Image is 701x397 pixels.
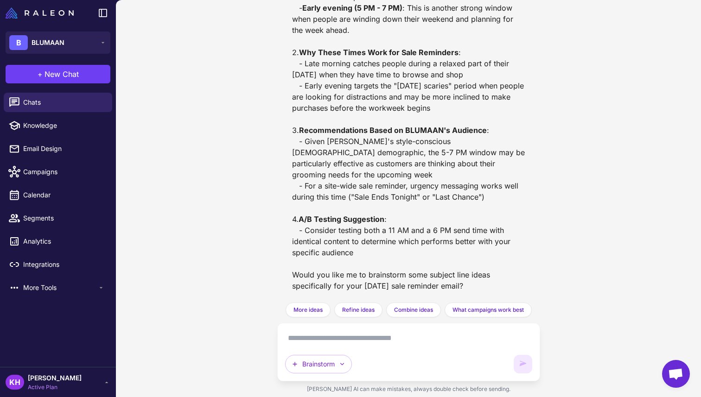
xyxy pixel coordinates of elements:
[299,126,487,135] strong: Recommendations Based on BLUMAAN's Audience
[23,167,105,177] span: Campaigns
[23,259,105,270] span: Integrations
[4,232,112,251] a: Analytics
[23,236,105,246] span: Analytics
[28,383,82,391] span: Active Plan
[23,283,97,293] span: More Tools
[662,360,690,388] a: Open chat
[45,69,79,80] span: New Chat
[277,381,540,397] div: [PERSON_NAME] AI can make mistakes, always double check before sending.
[23,190,105,200] span: Calendar
[342,306,375,314] span: Refine ideas
[4,162,112,182] a: Campaigns
[6,7,74,19] img: Raleon Logo
[23,120,105,131] span: Knowledge
[23,144,105,154] span: Email Design
[285,355,352,373] button: Brainstorm
[9,35,28,50] div: B
[28,373,82,383] span: [PERSON_NAME]
[4,93,112,112] a: Chats
[23,97,105,107] span: Chats
[394,306,433,314] span: Combine ideas
[4,208,112,228] a: Segments
[4,139,112,158] a: Email Design
[4,116,112,135] a: Knowledge
[386,302,441,317] button: Combine ideas
[6,375,24,390] div: KH
[299,48,459,57] strong: Why These Times Work for Sale Reminders
[299,214,384,224] strong: A/B Testing Suggestion
[334,302,382,317] button: Refine ideas
[32,38,64,48] span: BLUMAAN
[6,32,110,54] button: BBLUMAAN
[445,302,532,317] button: What campaigns work best
[286,302,331,317] button: More ideas
[23,213,105,223] span: Segments
[452,306,524,314] span: What campaigns work best
[4,185,112,205] a: Calendar
[38,69,43,80] span: +
[302,3,402,13] strong: Early evening (5 PM - 7 PM)
[4,255,112,274] a: Integrations
[293,306,323,314] span: More ideas
[6,65,110,83] button: +New Chat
